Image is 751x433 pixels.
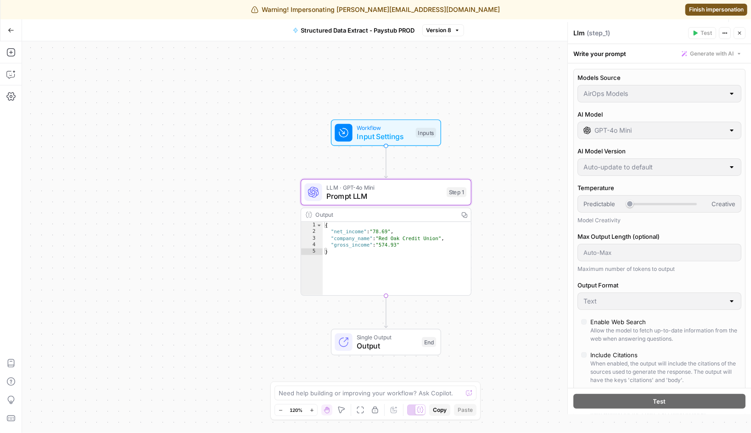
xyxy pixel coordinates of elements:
[581,352,587,358] input: Include CitationsWhen enabled, the output will include the citations of the sources used to gener...
[301,235,323,242] div: 3
[447,187,466,197] div: Step 1
[688,27,716,39] button: Test
[357,131,411,142] span: Input Settings
[581,319,587,325] input: Enable Web SearchAllow the model to fetch up-to-date information from the web when answering ques...
[301,329,471,355] div: Single OutputOutputEnd
[416,128,436,138] div: Inputs
[568,44,751,63] div: Write your prompt
[301,179,471,296] div: LLM · GPT-4o MiniPrompt LLMStep 1Output{ "net_income":"78.69", "company_name":"Red Oak Credit Uni...
[326,191,442,202] span: Prompt LLM
[701,29,712,37] span: Test
[357,340,417,351] span: Output
[590,350,638,360] div: Include Citations
[587,28,610,38] span: ( step_1 )
[577,110,741,119] label: AI Model
[301,248,323,255] div: 5
[583,297,724,306] input: Text
[326,183,442,191] span: LLM · GPT-4o Mini
[301,229,323,235] div: 2
[316,222,322,228] span: Toggle code folding, rows 1 through 5
[689,6,744,14] span: Finish impersonation
[301,242,323,248] div: 4
[583,163,724,172] input: Auto-update to default
[357,333,417,342] span: Single Output
[301,26,415,35] span: Structured Data Extract - Paystub PROD
[454,404,476,416] button: Paste
[573,394,745,409] button: Test
[590,326,738,343] div: Allow the model to fetch up-to-date information from the web when answering questions.
[583,89,724,98] input: AirOps Models
[577,146,741,156] label: AI Model Version
[577,265,741,273] div: Maximum number of tokens to output
[458,406,473,414] span: Paste
[301,119,471,146] div: WorkflowInput SettingsInputs
[290,406,303,414] span: 120%
[384,146,387,178] g: Edge from start to step_1
[577,281,741,290] label: Output Format
[583,199,615,208] span: Predictable
[573,28,685,38] div: Llm
[315,210,454,219] div: Output
[685,4,747,16] a: Finish impersonation
[590,360,738,384] div: When enabled, the output will include the citations of the sources used to generate the response....
[251,5,500,14] div: Warning! Impersonating [PERSON_NAME][EMAIL_ADDRESS][DOMAIN_NAME]
[594,126,724,135] input: Select a model
[577,183,741,192] label: Temperature
[577,216,741,225] div: Model Creativity
[590,317,646,326] div: Enable Web Search
[301,222,323,228] div: 1
[583,248,735,257] input: Auto-Max
[287,23,420,38] button: Structured Data Extract - Paystub PROD
[422,337,436,347] div: End
[712,199,735,208] span: Creative
[690,50,734,58] span: Generate with AI
[678,48,745,60] button: Generate with AI
[577,73,741,82] label: Models Source
[422,24,464,36] button: Version 8
[357,124,411,132] span: Workflow
[426,26,452,34] span: Version 8
[653,397,666,406] span: Test
[429,404,450,416] button: Copy
[433,406,447,414] span: Copy
[577,232,741,241] label: Max Output Length (optional)
[384,296,387,328] g: Edge from step_1 to end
